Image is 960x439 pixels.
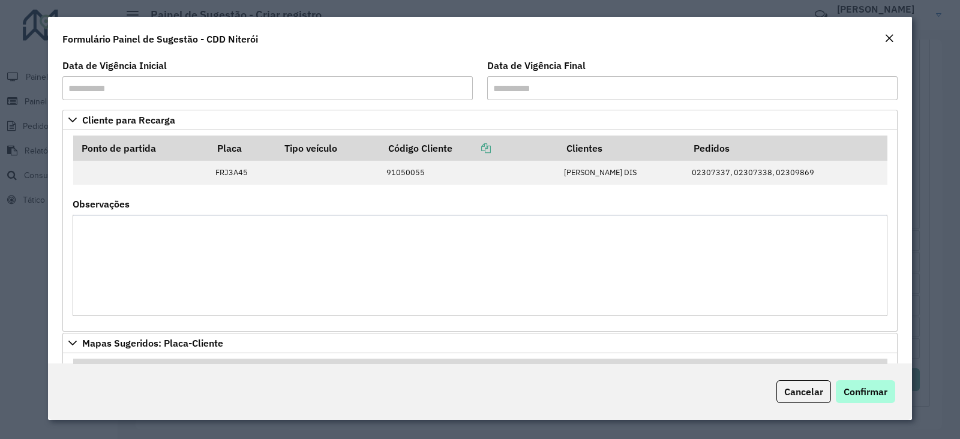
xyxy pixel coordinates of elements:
td: FRJ3A45 [209,161,277,185]
td: 91050055 [380,161,558,185]
label: Data de Vigência Inicial [62,58,167,73]
th: Placa [73,359,194,384]
button: Confirmar [836,380,895,403]
th: Ponto de partida [73,136,209,161]
th: Max [839,359,887,384]
th: Tipo veículo [277,136,380,161]
a: Copiar [452,142,491,154]
th: Clientes [558,136,685,161]
div: Cliente para Recarga [62,130,898,332]
label: Data de Vigência Final [487,58,586,73]
th: Placa [209,136,277,161]
th: Código Cliente [194,359,503,384]
td: [PERSON_NAME] DIS [558,161,685,185]
span: Confirmar [844,386,887,398]
span: Mapas Sugeridos: Placa-Cliente [82,338,223,348]
h4: Formulário Painel de Sugestão - CDD Niterói [62,32,258,46]
button: Cancelar [776,380,831,403]
th: Código Cliente [380,136,558,161]
button: Close [881,31,898,47]
label: Observações [73,197,130,211]
span: Cliente para Recarga [82,115,175,125]
a: Mapas Sugeridos: Placa-Cliente [62,333,898,353]
td: 02307337, 02307338, 02309869 [685,161,887,185]
em: Fechar [884,34,894,43]
a: Cliente para Recarga [62,110,898,130]
th: Pedidos [685,136,887,161]
span: Cancelar [784,386,823,398]
th: Clientes [503,359,839,384]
